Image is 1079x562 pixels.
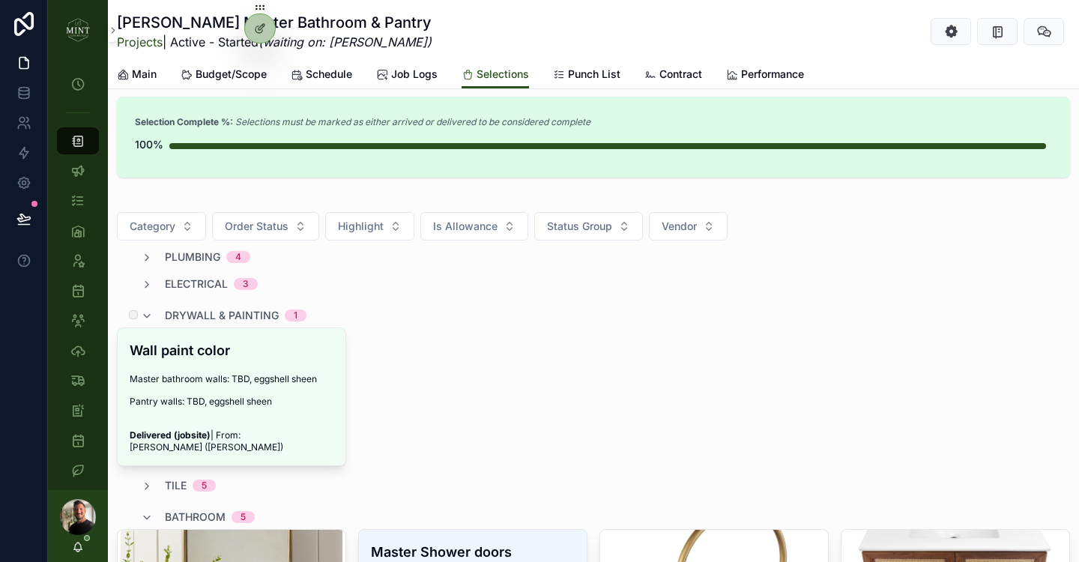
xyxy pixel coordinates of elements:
span: Contract [659,67,702,82]
a: Budget/Scope [181,61,267,91]
h1: [PERSON_NAME] Master Bathroom & Pantry [117,12,432,33]
a: Selections [462,61,529,89]
em: Selections must be marked as either arrived or delivered to be considered complete [235,116,590,127]
span: Punch List [568,67,620,82]
span: | From: [PERSON_NAME] ([PERSON_NAME]) [130,429,283,453]
span: Highlight [338,219,384,234]
div: 1 [294,309,297,321]
div: 5 [241,511,246,523]
span: Job Logs [391,67,438,82]
a: Job Logs [376,61,438,91]
img: App logo [66,18,90,42]
span: Category [130,219,175,234]
a: Projects [117,34,163,49]
button: Select Button [534,212,643,241]
div: 3 [243,278,249,290]
span: Is Allowance [433,219,498,234]
span: Main [132,67,157,82]
span: Order Status [225,219,288,234]
span: Vendor [662,219,697,234]
button: Select Button [325,212,414,241]
span: drywall & painting [165,308,279,323]
button: Select Button [420,212,528,241]
span: electrical [165,277,228,291]
span: Schedule [306,67,352,82]
span: tile [165,478,187,493]
div: 4 [235,251,241,263]
a: Performance [726,61,804,91]
button: Select Button [649,212,728,241]
p: Master bathroom walls: TBD, eggshell sheen [130,372,333,386]
strong: Selection Complete %: [135,116,233,127]
a: Schedule [291,61,352,91]
a: Main [117,61,157,91]
a: Punch List [553,61,620,91]
span: Performance [741,67,804,82]
h4: Wall paint color [130,340,333,360]
h4: Master Shower doors [371,542,575,562]
button: Select Button [117,212,206,241]
button: Select Button [212,212,319,241]
span: Selections [477,67,529,82]
a: Wall paint colorMaster bathroom walls: TBD, eggshell sheenPantry walls: TBD, eggshell sheenDelive... [117,327,346,466]
span: bathroom [165,510,226,525]
div: 5 [202,480,207,492]
em: (waiting on: [PERSON_NAME]) [259,34,432,49]
span: Status Group [547,219,612,234]
div: scrollable content [48,60,108,490]
p: Pantry walls: TBD, eggshell sheen [130,395,333,408]
span: | Active - Started [117,33,432,51]
a: Contract [644,61,702,91]
span: Budget/Scope [196,67,267,82]
span: plumbing [165,250,220,265]
strong: Delivered (jobsite) [130,429,211,441]
div: 100% [135,130,163,160]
